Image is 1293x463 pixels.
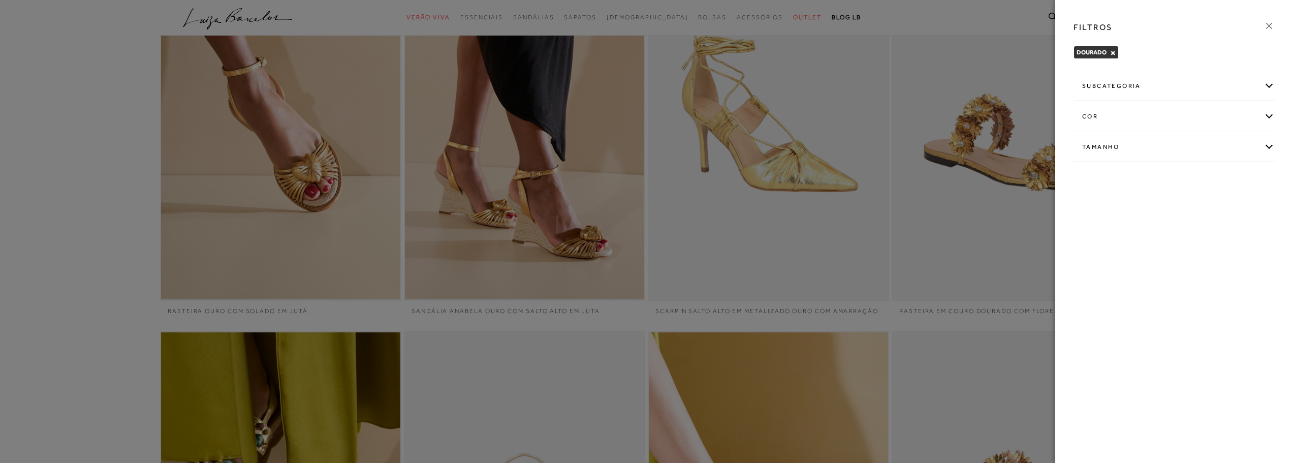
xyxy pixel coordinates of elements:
div: subcategoria [1074,73,1274,100]
button: DOURADO Close [1110,49,1116,56]
h3: FILTROS [1074,21,1113,33]
div: Tamanho [1074,134,1274,161]
span: DOURADO [1077,49,1107,56]
div: cor [1074,103,1274,130]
